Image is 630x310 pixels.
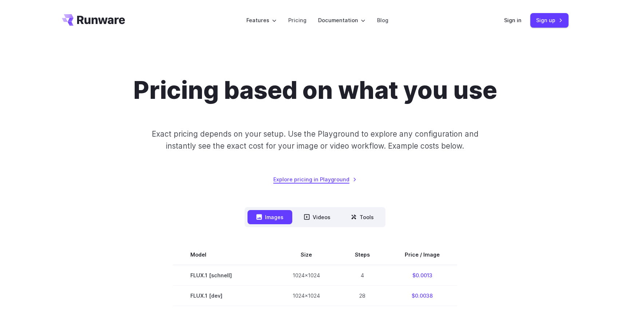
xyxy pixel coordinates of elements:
[530,13,568,27] a: Sign up
[387,265,457,286] td: $0.0013
[247,210,292,224] button: Images
[504,16,522,24] a: Sign in
[138,128,492,152] p: Exact pricing depends on your setup. Use the Playground to explore any configuration and instantl...
[62,14,125,26] a: Go to /
[318,16,365,24] label: Documentation
[387,285,457,306] td: $0.0038
[275,245,337,265] th: Size
[173,265,275,286] td: FLUX.1 [schnell]
[246,16,277,24] label: Features
[387,245,457,265] th: Price / Image
[173,245,275,265] th: Model
[377,16,388,24] a: Blog
[337,265,387,286] td: 4
[288,16,306,24] a: Pricing
[337,285,387,306] td: 28
[337,245,387,265] th: Steps
[273,175,357,184] a: Explore pricing in Playground
[295,210,339,224] button: Videos
[275,265,337,286] td: 1024x1024
[275,285,337,306] td: 1024x1024
[173,285,275,306] td: FLUX.1 [dev]
[342,210,383,224] button: Tools
[133,76,497,105] h1: Pricing based on what you use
